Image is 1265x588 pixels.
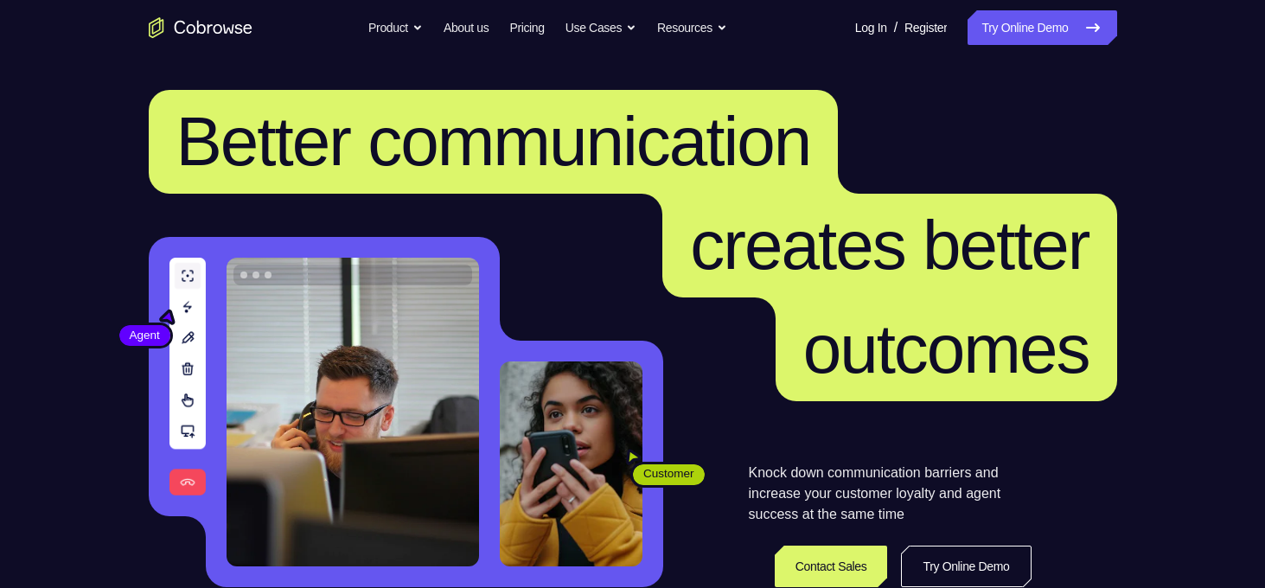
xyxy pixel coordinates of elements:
[803,310,1089,387] span: outcomes
[901,546,1031,587] a: Try Online Demo
[968,10,1116,45] a: Try Online Demo
[565,10,636,45] button: Use Cases
[444,10,489,45] a: About us
[657,10,727,45] button: Resources
[176,103,811,180] span: Better communication
[894,17,898,38] span: /
[227,258,479,566] img: A customer support agent talking on the phone
[368,10,423,45] button: Product
[855,10,887,45] a: Log In
[904,10,947,45] a: Register
[775,546,888,587] a: Contact Sales
[690,207,1089,284] span: creates better
[509,10,544,45] a: Pricing
[749,463,1032,525] p: Knock down communication barriers and increase your customer loyalty and agent success at the sam...
[149,17,252,38] a: Go to the home page
[500,361,642,566] img: A customer holding their phone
